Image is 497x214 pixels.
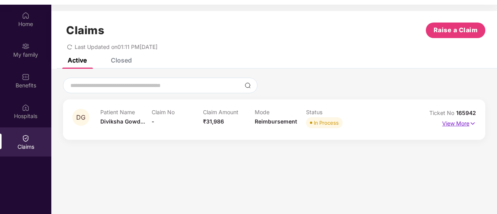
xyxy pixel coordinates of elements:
span: Reimbursement [255,118,297,125]
h1: Claims [66,24,104,37]
div: Active [68,56,87,64]
img: svg+xml;base64,PHN2ZyBpZD0iU2VhcmNoLTMyeDMyIiB4bWxucz0iaHR0cDovL3d3dy53My5vcmcvMjAwMC9zdmciIHdpZH... [245,82,251,89]
img: svg+xml;base64,PHN2ZyB3aWR0aD0iMjAiIGhlaWdodD0iMjAiIHZpZXdCb3g9IjAgMCAyMCAyMCIgZmlsbD0ibm9uZSIgeG... [22,42,30,50]
p: Claim Amount [203,109,254,115]
span: ₹31,986 [203,118,224,125]
span: 165942 [456,110,476,116]
img: svg+xml;base64,PHN2ZyBpZD0iSG9tZSIgeG1sbnM9Imh0dHA6Ly93d3cudzMub3JnLzIwMDAvc3ZnIiB3aWR0aD0iMjAiIG... [22,12,30,19]
span: - [152,118,154,125]
p: View More [442,117,476,128]
span: redo [67,43,72,50]
p: Status [306,109,357,115]
img: svg+xml;base64,PHN2ZyBpZD0iQ2xhaW0iIHhtbG5zPSJodHRwOi8vd3d3LnczLm9yZy8yMDAwL3N2ZyIgd2lkdGg9IjIwIi... [22,134,30,142]
div: In Process [314,119,339,127]
p: Claim No [152,109,203,115]
img: svg+xml;base64,PHN2ZyBpZD0iQmVuZWZpdHMiIHhtbG5zPSJodHRwOi8vd3d3LnczLm9yZy8yMDAwL3N2ZyIgd2lkdGg9Ij... [22,73,30,81]
span: Diviksha Gowd... [100,118,145,125]
span: Ticket No [429,110,456,116]
p: Mode [255,109,306,115]
span: Last Updated on 01:11 PM[DATE] [75,43,157,50]
div: Closed [111,56,132,64]
img: svg+xml;base64,PHN2ZyBpZD0iSG9zcGl0YWxzIiB4bWxucz0iaHR0cDovL3d3dy53My5vcmcvMjAwMC9zdmciIHdpZHRoPS... [22,104,30,111]
span: Raise a Claim [434,25,478,35]
img: svg+xml;base64,PHN2ZyB4bWxucz0iaHR0cDovL3d3dy53My5vcmcvMjAwMC9zdmciIHdpZHRoPSIxNyIgaGVpZ2h0PSIxNy... [469,119,476,128]
button: Raise a Claim [426,23,485,38]
span: DG [76,114,86,121]
p: Patient Name [100,109,152,115]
